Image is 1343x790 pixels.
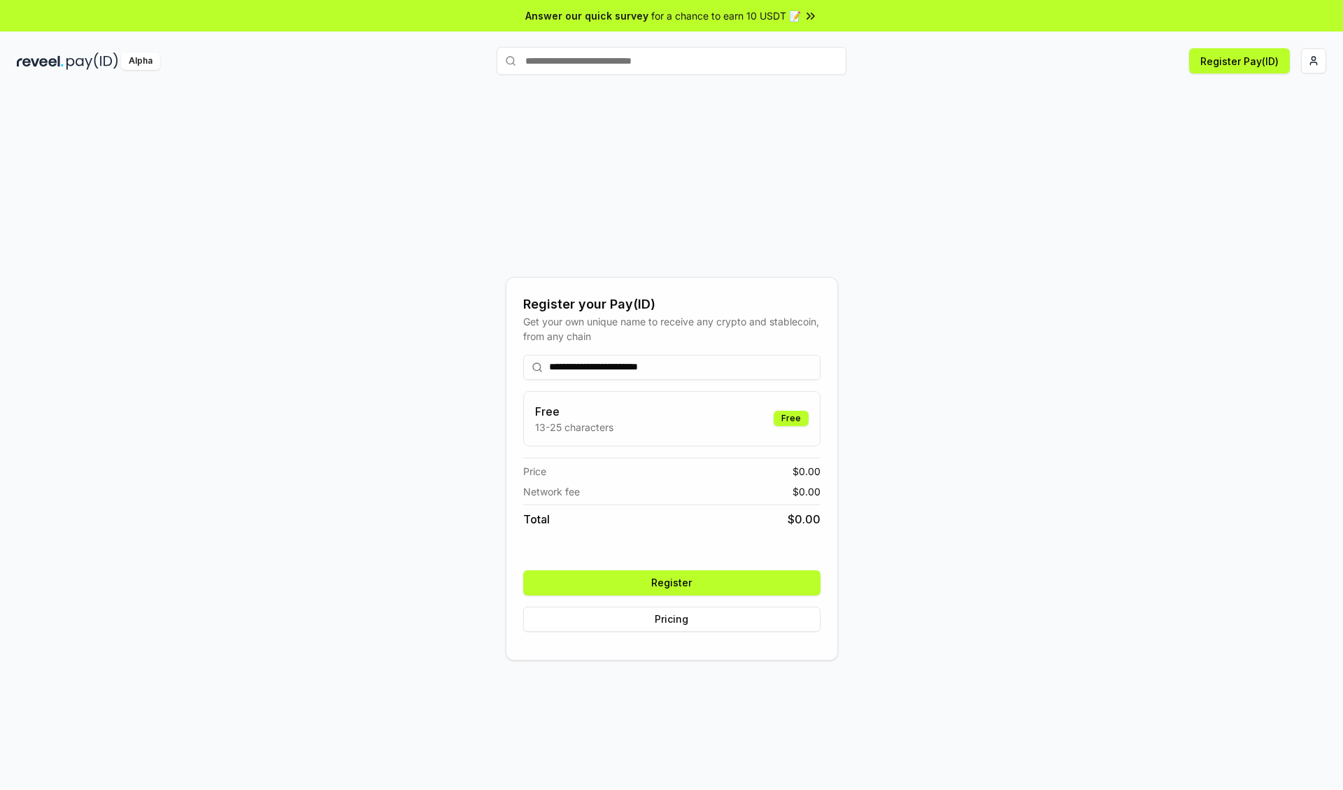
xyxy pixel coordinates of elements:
[793,484,820,499] span: $ 0.00
[651,8,801,23] span: for a chance to earn 10 USDT 📝
[523,314,820,344] div: Get your own unique name to receive any crypto and stablecoin, from any chain
[525,8,648,23] span: Answer our quick survey
[523,511,550,528] span: Total
[121,52,160,70] div: Alpha
[1189,48,1290,73] button: Register Pay(ID)
[535,403,613,420] h3: Free
[793,464,820,479] span: $ 0.00
[17,52,64,70] img: reveel_dark
[774,411,809,426] div: Free
[788,511,820,528] span: $ 0.00
[523,607,820,632] button: Pricing
[523,484,580,499] span: Network fee
[523,570,820,595] button: Register
[66,52,118,70] img: pay_id
[523,464,546,479] span: Price
[535,420,613,435] p: 13-25 characters
[523,295,820,314] div: Register your Pay(ID)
